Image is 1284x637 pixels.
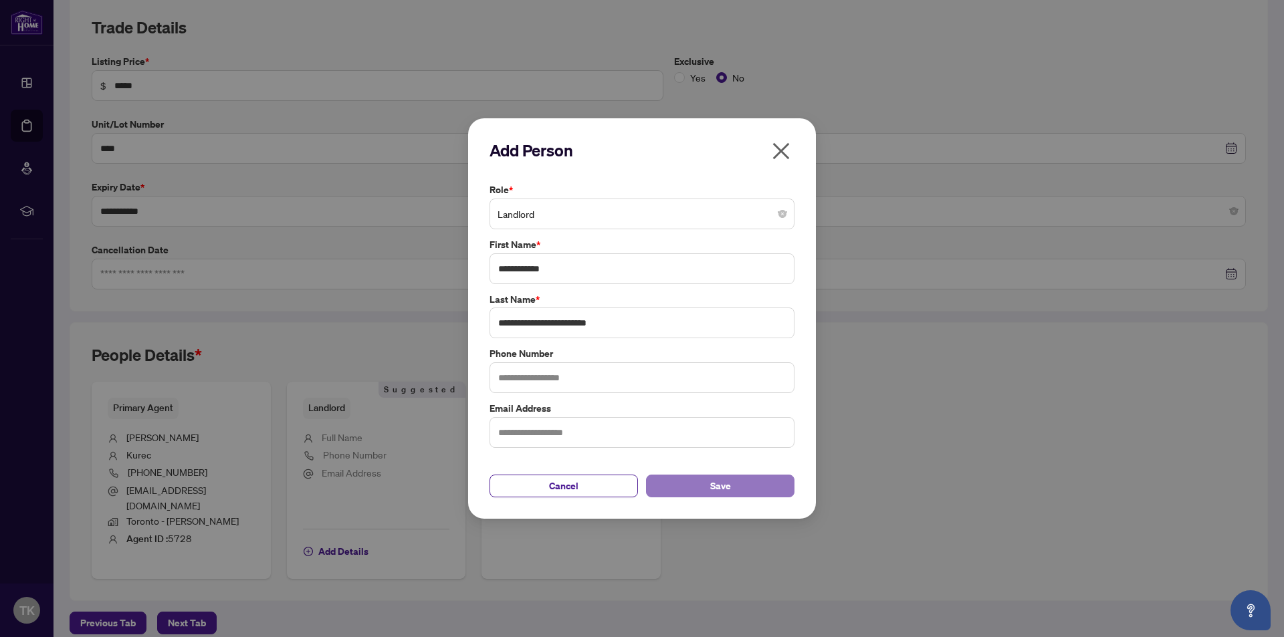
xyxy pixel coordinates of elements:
span: close [770,140,792,162]
span: close-circle [778,210,786,218]
label: Phone Number [490,346,794,361]
span: Cancel [549,475,578,497]
span: Landlord [498,201,786,227]
label: Last Name [490,292,794,307]
span: Save [710,475,731,497]
button: Cancel [490,475,638,497]
label: Role [490,182,794,197]
button: Save [646,475,794,497]
button: Open asap [1230,590,1271,630]
label: First Name [490,237,794,252]
h2: Add Person [490,140,794,161]
label: Email Address [490,401,794,416]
